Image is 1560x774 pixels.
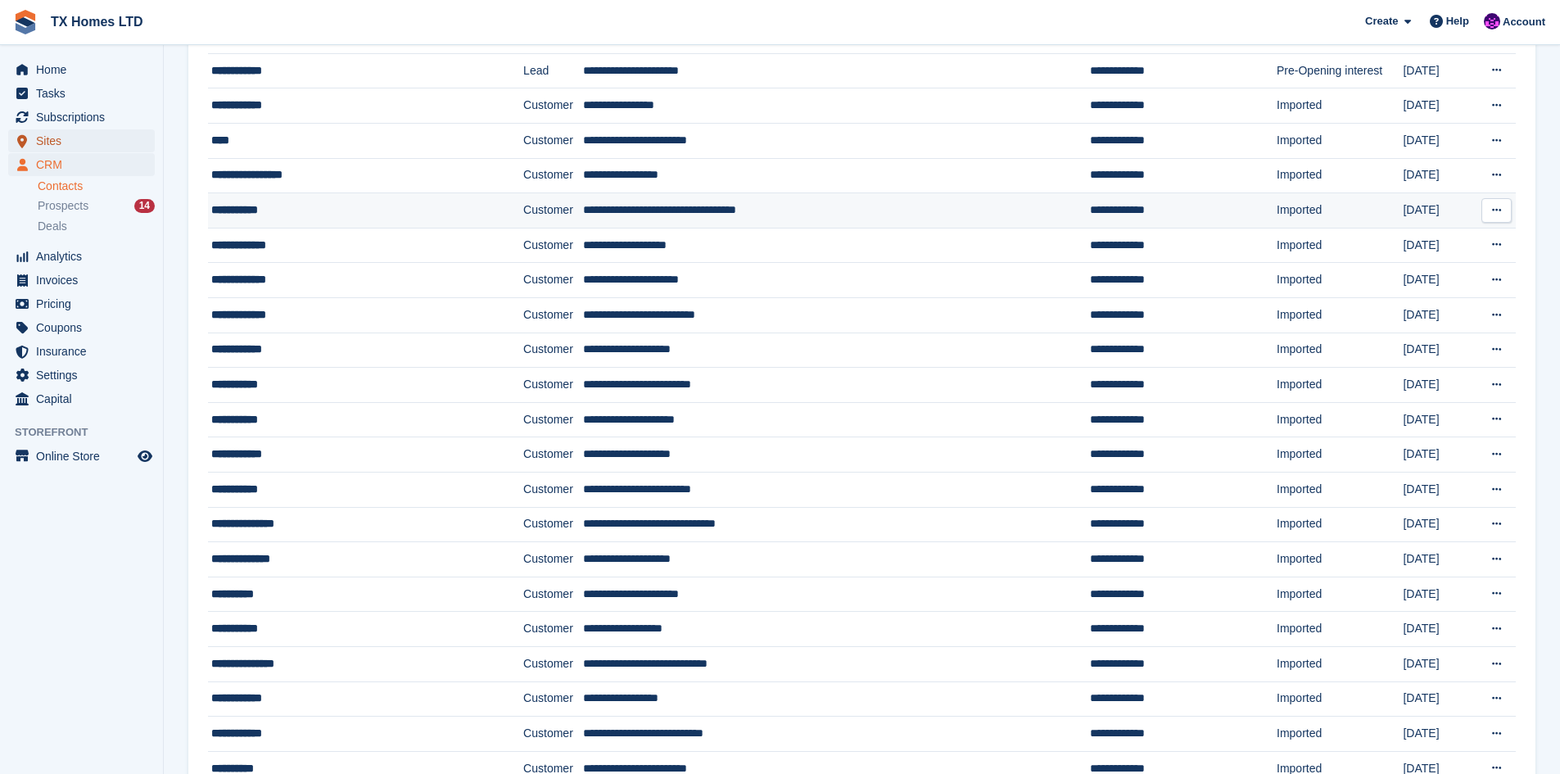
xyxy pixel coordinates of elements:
[36,292,134,315] span: Pricing
[38,198,88,214] span: Prospects
[36,129,134,152] span: Sites
[134,199,155,213] div: 14
[36,340,134,363] span: Insurance
[1277,263,1403,298] td: Imported
[1403,228,1474,263] td: [DATE]
[36,387,134,410] span: Capital
[8,82,155,105] a: menu
[1277,437,1403,473] td: Imported
[1277,542,1403,577] td: Imported
[1277,646,1403,681] td: Imported
[1503,14,1545,30] span: Account
[1403,402,1474,437] td: [DATE]
[8,106,155,129] a: menu
[523,228,583,263] td: Customer
[1277,298,1403,333] td: Imported
[36,58,134,81] span: Home
[135,446,155,466] a: Preview store
[523,542,583,577] td: Customer
[523,368,583,403] td: Customer
[523,717,583,752] td: Customer
[523,473,583,508] td: Customer
[8,364,155,387] a: menu
[36,106,134,129] span: Subscriptions
[1403,681,1474,717] td: [DATE]
[8,340,155,363] a: menu
[1403,542,1474,577] td: [DATE]
[1277,717,1403,752] td: Imported
[1277,88,1403,124] td: Imported
[1403,368,1474,403] td: [DATE]
[1277,124,1403,159] td: Imported
[1403,437,1474,473] td: [DATE]
[8,245,155,268] a: menu
[1403,612,1474,647] td: [DATE]
[15,424,163,441] span: Storefront
[523,402,583,437] td: Customer
[1403,53,1474,88] td: [DATE]
[523,612,583,647] td: Customer
[1277,333,1403,368] td: Imported
[1403,507,1474,542] td: [DATE]
[1277,193,1403,229] td: Imported
[8,445,155,468] a: menu
[1446,13,1469,29] span: Help
[13,10,38,34] img: stora-icon-8386f47178a22dfd0bd8f6a31ec36ba5ce8667c1dd55bd0f319d3a0aa187defe.svg
[36,445,134,468] span: Online Store
[36,364,134,387] span: Settings
[38,179,155,194] a: Contacts
[1403,158,1474,193] td: [DATE]
[523,298,583,333] td: Customer
[1277,402,1403,437] td: Imported
[523,437,583,473] td: Customer
[8,316,155,339] a: menu
[523,88,583,124] td: Customer
[1277,53,1403,88] td: Pre-Opening interest
[36,153,134,176] span: CRM
[38,197,155,215] a: Prospects 14
[1403,333,1474,368] td: [DATE]
[1403,124,1474,159] td: [DATE]
[1403,193,1474,229] td: [DATE]
[38,218,155,235] a: Deals
[1403,473,1474,508] td: [DATE]
[1403,577,1474,612] td: [DATE]
[36,316,134,339] span: Coupons
[38,219,67,234] span: Deals
[523,333,583,368] td: Customer
[8,387,155,410] a: menu
[523,646,583,681] td: Customer
[523,263,583,298] td: Customer
[8,129,155,152] a: menu
[1403,263,1474,298] td: [DATE]
[8,153,155,176] a: menu
[36,245,134,268] span: Analytics
[523,158,583,193] td: Customer
[1277,158,1403,193] td: Imported
[523,53,583,88] td: Lead
[1403,646,1474,681] td: [DATE]
[1277,507,1403,542] td: Imported
[523,193,583,229] td: Customer
[1277,228,1403,263] td: Imported
[36,82,134,105] span: Tasks
[36,269,134,292] span: Invoices
[1277,681,1403,717] td: Imported
[523,577,583,612] td: Customer
[8,269,155,292] a: menu
[1277,612,1403,647] td: Imported
[1403,298,1474,333] td: [DATE]
[523,124,583,159] td: Customer
[8,292,155,315] a: menu
[1403,88,1474,124] td: [DATE]
[1484,13,1500,29] img: Neil Riddell
[523,681,583,717] td: Customer
[8,58,155,81] a: menu
[1277,368,1403,403] td: Imported
[44,8,150,35] a: TX Homes LTD
[1403,717,1474,752] td: [DATE]
[523,507,583,542] td: Customer
[1365,13,1398,29] span: Create
[1277,473,1403,508] td: Imported
[1277,577,1403,612] td: Imported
